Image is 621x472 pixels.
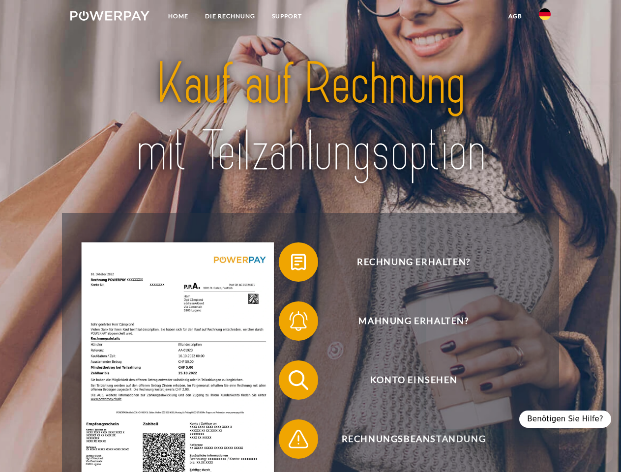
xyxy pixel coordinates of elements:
img: qb_search.svg [286,368,311,392]
span: Konto einsehen [293,360,534,400]
img: title-powerpay_de.svg [94,47,527,188]
button: Rechnung erhalten? [279,242,534,282]
img: qb_bell.svg [286,309,311,333]
img: qb_bill.svg [286,250,311,274]
img: de [539,8,551,20]
span: Mahnung erhalten? [293,301,534,341]
span: Rechnungsbeanstandung [293,419,534,459]
button: Rechnungsbeanstandung [279,419,534,459]
a: Home [160,7,197,25]
a: DIE RECHNUNG [197,7,264,25]
a: SUPPORT [264,7,310,25]
iframe: Schaltfläche zum Öffnen des Messaging-Fensters [582,433,613,464]
img: qb_warning.svg [286,427,311,451]
a: agb [500,7,531,25]
button: Konto einsehen [279,360,534,400]
img: logo-powerpay-white.svg [70,11,149,21]
iframe: Messaging-Fenster [426,85,613,429]
span: Rechnung erhalten? [293,242,534,282]
button: Mahnung erhalten? [279,301,534,341]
